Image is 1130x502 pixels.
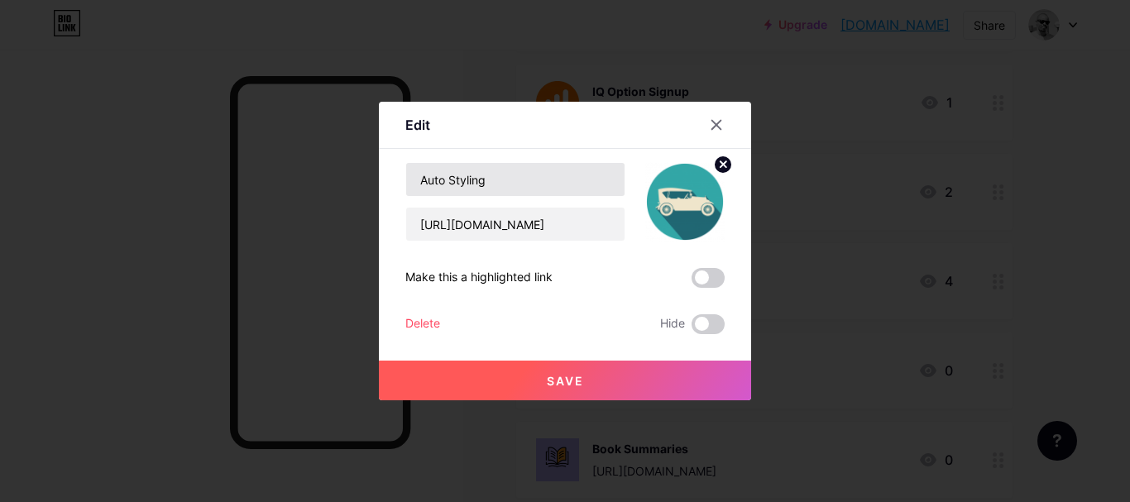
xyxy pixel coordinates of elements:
[406,208,625,241] input: URL
[405,115,430,135] div: Edit
[660,314,685,334] span: Hide
[406,163,625,196] input: Title
[379,361,751,400] button: Save
[405,268,553,288] div: Make this a highlighted link
[405,314,440,334] div: Delete
[547,374,584,388] span: Save
[645,162,725,241] img: link_thumbnail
